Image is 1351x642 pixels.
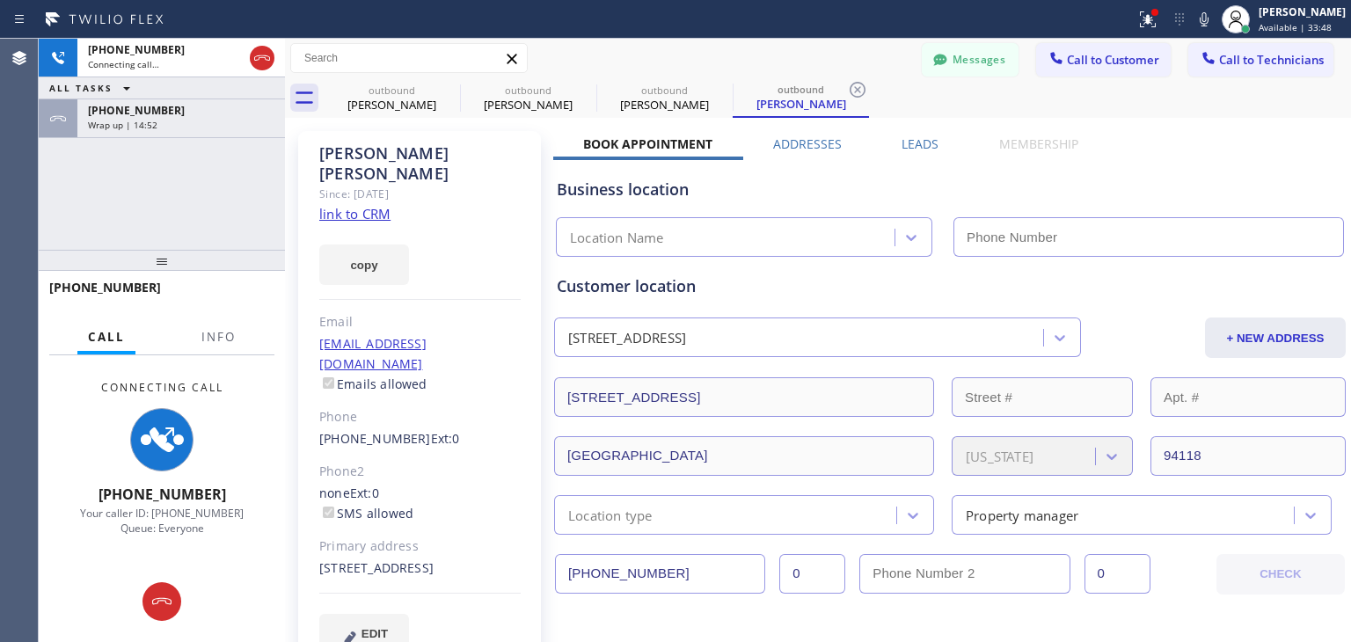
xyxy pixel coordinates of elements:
[325,78,458,118] div: Christine Lachman
[953,217,1344,257] input: Phone Number
[319,536,521,557] div: Primary address
[1150,436,1346,476] input: ZIP
[319,407,521,427] div: Phone
[779,554,845,594] input: Ext.
[88,103,185,118] span: [PHONE_NUMBER]
[1084,554,1150,594] input: Ext. 2
[319,558,521,579] div: [STREET_ADDRESS]
[462,84,595,97] div: outbound
[1188,43,1333,77] button: Call to Technicians
[1150,377,1346,417] input: Apt. #
[350,485,379,501] span: Ext: 0
[1067,52,1159,68] span: Call to Customer
[319,143,521,184] div: [PERSON_NAME] [PERSON_NAME]
[49,82,113,94] span: ALL TASKS
[201,329,236,345] span: Info
[568,505,653,525] div: Location type
[999,135,1078,152] label: Membership
[80,506,244,536] span: Your caller ID: [PHONE_NUMBER] Queue: Everyone
[142,582,181,621] button: Hang up
[598,97,731,113] div: [PERSON_NAME]
[598,84,731,97] div: outbound
[325,97,458,113] div: [PERSON_NAME]
[952,377,1133,417] input: Street #
[319,484,521,524] div: none
[88,119,157,131] span: Wrap up | 14:52
[734,96,867,112] div: [PERSON_NAME]
[77,320,135,354] button: Call
[568,328,686,348] div: [STREET_ADDRESS]
[462,97,595,113] div: [PERSON_NAME]
[902,135,938,152] label: Leads
[323,507,334,518] input: SMS allowed
[88,329,125,345] span: Call
[922,43,1019,77] button: Messages
[99,485,226,504] span: [PHONE_NUMBER]
[361,627,388,640] span: EDIT
[88,42,185,57] span: [PHONE_NUMBER]
[319,462,521,482] div: Phone2
[734,83,867,96] div: outbound
[557,274,1343,298] div: Customer location
[88,58,159,70] span: Connecting call…
[39,77,148,98] button: ALL TASKS
[734,78,867,116] div: Barb Lofton
[319,505,413,522] label: SMS allowed
[859,554,1070,594] input: Phone Number 2
[570,228,664,248] div: Location Name
[555,554,765,594] input: Phone Number
[319,184,521,204] div: Since: [DATE]
[250,46,274,70] button: Hang up
[1259,4,1346,19] div: [PERSON_NAME]
[319,205,391,223] a: link to CRM
[1192,7,1216,32] button: Mute
[598,78,731,118] div: Barb Lofton
[49,279,161,295] span: [PHONE_NUMBER]
[554,377,934,417] input: Address
[325,84,458,97] div: outbound
[1216,554,1345,595] button: CHECK
[1205,317,1346,358] button: + NEW ADDRESS
[1036,43,1171,77] button: Call to Customer
[319,335,427,372] a: [EMAIL_ADDRESS][DOMAIN_NAME]
[773,135,842,152] label: Addresses
[101,380,223,395] span: Connecting Call
[554,436,934,476] input: City
[462,78,595,118] div: Christine Lachman
[431,430,460,447] span: Ext: 0
[319,312,521,332] div: Email
[191,320,246,354] button: Info
[1219,52,1324,68] span: Call to Technicians
[966,505,1078,525] div: Property manager
[1259,21,1332,33] span: Available | 33:48
[319,376,427,392] label: Emails allowed
[583,135,712,152] label: Book Appointment
[323,377,334,389] input: Emails allowed
[557,178,1343,201] div: Business location
[319,430,431,447] a: [PHONE_NUMBER]
[291,44,527,72] input: Search
[319,244,409,285] button: copy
